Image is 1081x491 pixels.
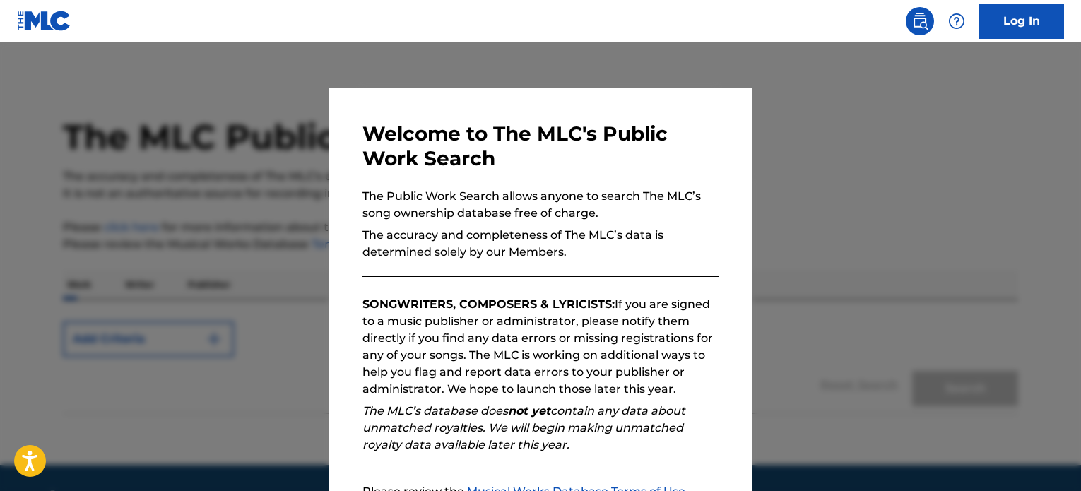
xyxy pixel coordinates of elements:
[943,7,971,35] div: Help
[508,404,550,418] strong: not yet
[362,122,719,171] h3: Welcome to The MLC's Public Work Search
[362,296,719,398] p: If you are signed to a music publisher or administrator, please notify them directly if you find ...
[911,13,928,30] img: search
[362,404,685,451] em: The MLC’s database does contain any data about unmatched royalties. We will begin making unmatche...
[17,11,71,31] img: MLC Logo
[979,4,1064,39] a: Log In
[362,297,615,311] strong: SONGWRITERS, COMPOSERS & LYRICISTS:
[948,13,965,30] img: help
[362,188,719,222] p: The Public Work Search allows anyone to search The MLC’s song ownership database free of charge.
[906,7,934,35] a: Public Search
[362,227,719,261] p: The accuracy and completeness of The MLC’s data is determined solely by our Members.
